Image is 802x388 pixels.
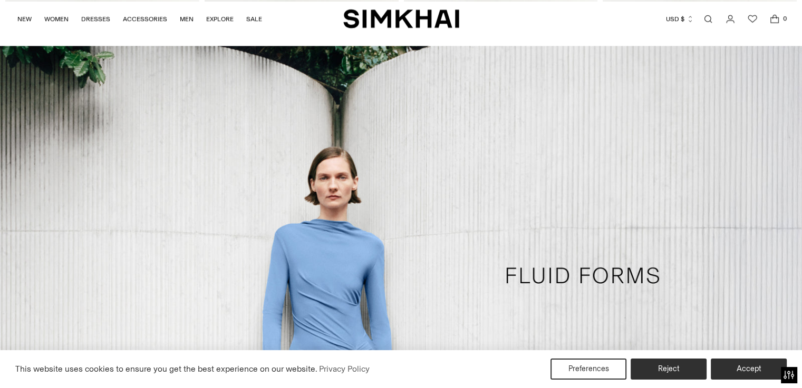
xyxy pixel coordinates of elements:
[720,8,741,29] a: Go to the account page
[343,8,459,29] a: SIMKHAI
[246,7,262,31] a: SALE
[666,7,694,31] button: USD $
[742,8,763,29] a: Wishlist
[123,7,167,31] a: ACCESSORIES
[81,7,110,31] a: DRESSES
[550,359,626,380] button: Preferences
[631,359,707,380] button: Reject
[15,364,317,374] span: This website uses cookies to ensure you get the best experience on our website.
[206,7,234,31] a: EXPLORE
[180,7,194,31] a: MEN
[711,359,787,380] button: Accept
[317,361,371,377] a: Privacy Policy (opens in a new tab)
[17,7,32,31] a: NEW
[698,8,719,29] a: Open search modal
[44,7,69,31] a: WOMEN
[764,8,785,29] a: Open cart modal
[780,14,789,23] span: 0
